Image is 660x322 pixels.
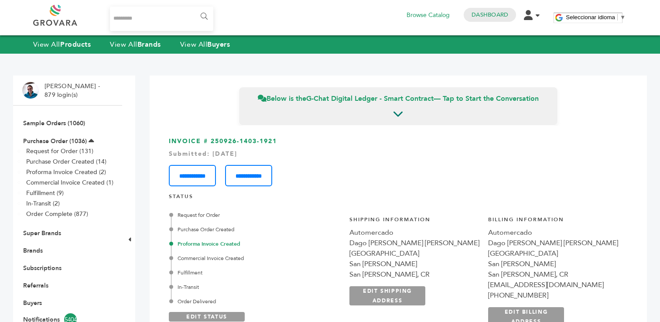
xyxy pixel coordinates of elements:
input: Search... [110,7,213,31]
a: Commercial Invoice Created (1) [26,178,113,187]
h4: STATUS [169,193,628,205]
div: San [PERSON_NAME] [349,259,479,269]
div: Order Delivered [171,298,329,305]
a: Brands [23,247,43,255]
a: View AllProducts [33,40,91,49]
a: EDIT STATUS [169,312,245,322]
strong: Brands [137,40,161,49]
h4: Billing Information [488,216,618,228]
h3: INVOICE # 250926-1403-1921 [169,137,628,186]
a: View AllBrands [110,40,161,49]
strong: G-Chat Digital Ledger - Smart Contract [306,94,434,103]
div: San [PERSON_NAME], CR [488,269,618,280]
a: Buyers [23,299,42,307]
span: Seleccionar idioma [566,14,615,21]
div: Dago [PERSON_NAME] [PERSON_NAME] [349,238,479,248]
div: Automercado [488,227,618,238]
div: Dago [PERSON_NAME] [PERSON_NAME] [488,238,618,248]
a: Order Complete (877) [26,210,88,218]
div: Automercado [349,227,479,238]
li: [PERSON_NAME] - 879 login(s) [44,82,102,99]
a: Purchase Order (1036) [23,137,87,145]
a: Super Brands [23,229,61,237]
a: EDIT SHIPPING ADDRESS [349,286,425,305]
a: In-Transit (2) [26,199,60,208]
div: [GEOGRAPHIC_DATA] [488,248,618,259]
div: In-Transit [171,283,329,291]
a: Request for Order (131) [26,147,93,155]
a: Referrals [23,281,48,290]
div: Request for Order [171,211,329,219]
strong: Buyers [207,40,230,49]
div: Commercial Invoice Created [171,254,329,262]
div: San [PERSON_NAME], CR [349,269,479,280]
strong: Products [60,40,91,49]
a: Seleccionar idioma​ [566,14,626,21]
div: Proforma Invoice Created [171,240,329,248]
a: Browse Catalog [407,10,450,20]
span: Below is the — Tap to Start the Conversation [258,94,539,103]
div: San [PERSON_NAME] [488,259,618,269]
a: Proforma Invoice Created (2) [26,168,106,176]
div: Purchase Order Created [171,226,329,233]
a: View AllBuyers [180,40,230,49]
div: Fulfillment [171,269,329,277]
div: Submitted: [DATE] [169,150,628,158]
a: Fulfillment (9) [26,189,64,197]
h4: Shipping Information [349,216,479,228]
a: Dashboard [472,11,508,19]
a: Sample Orders (1060) [23,119,85,127]
span: ​ [617,14,618,21]
a: Purchase Order Created (14) [26,158,106,166]
a: Subscriptions [23,264,62,272]
div: [EMAIL_ADDRESS][DOMAIN_NAME] [488,280,618,290]
div: [PHONE_NUMBER] [488,290,618,301]
div: [GEOGRAPHIC_DATA] [349,248,479,259]
span: ▼ [620,14,626,21]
